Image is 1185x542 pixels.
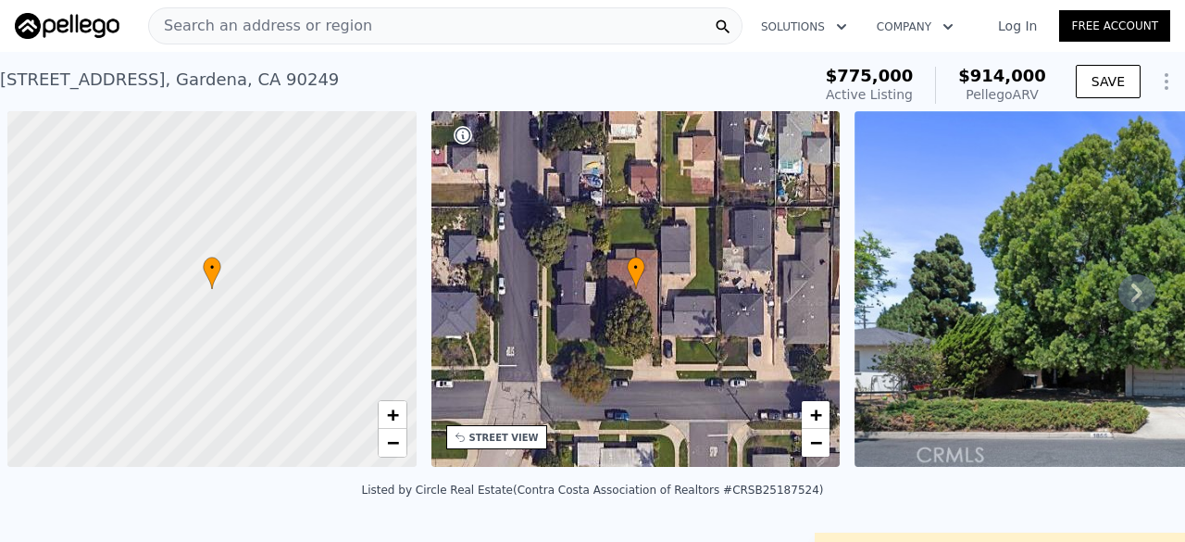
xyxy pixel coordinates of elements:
[379,401,406,429] a: Zoom in
[203,257,221,289] div: •
[627,259,645,276] span: •
[149,15,372,37] span: Search an address or region
[386,431,398,454] span: −
[802,401,829,429] a: Zoom in
[746,10,862,44] button: Solutions
[386,403,398,426] span: +
[627,257,645,289] div: •
[1148,63,1185,100] button: Show Options
[958,85,1046,104] div: Pellego ARV
[862,10,968,44] button: Company
[810,403,822,426] span: +
[976,17,1059,35] a: Log In
[203,259,221,276] span: •
[810,431,822,454] span: −
[826,87,913,102] span: Active Listing
[15,13,119,39] img: Pellego
[826,66,914,85] span: $775,000
[1059,10,1170,42] a: Free Account
[802,429,829,457] a: Zoom out
[362,484,824,497] div: Listed by Circle Real Estate (Contra Costa Association of Realtors #CRSB25187524)
[469,431,539,445] div: STREET VIEW
[379,429,406,457] a: Zoom out
[1076,65,1141,98] button: SAVE
[958,66,1046,85] span: $914,000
